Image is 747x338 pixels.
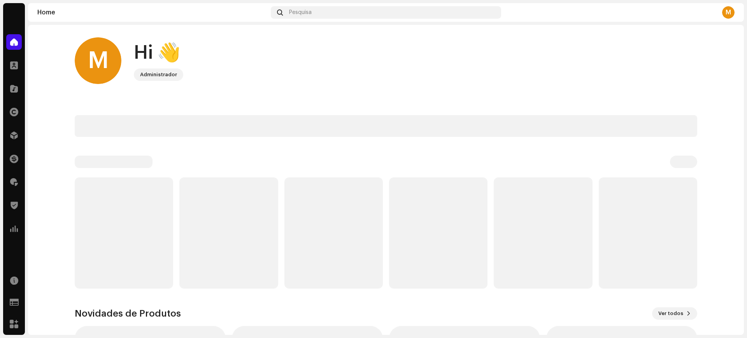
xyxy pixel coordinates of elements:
[75,307,181,320] h3: Novidades de Produtos
[134,40,183,65] div: Hi 👋
[658,306,683,321] span: Ver todos
[75,37,121,84] div: M
[37,9,268,16] div: Home
[289,9,312,16] span: Pesquisa
[722,6,735,19] div: M
[140,70,177,79] div: Administrador
[652,307,697,320] button: Ver todos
